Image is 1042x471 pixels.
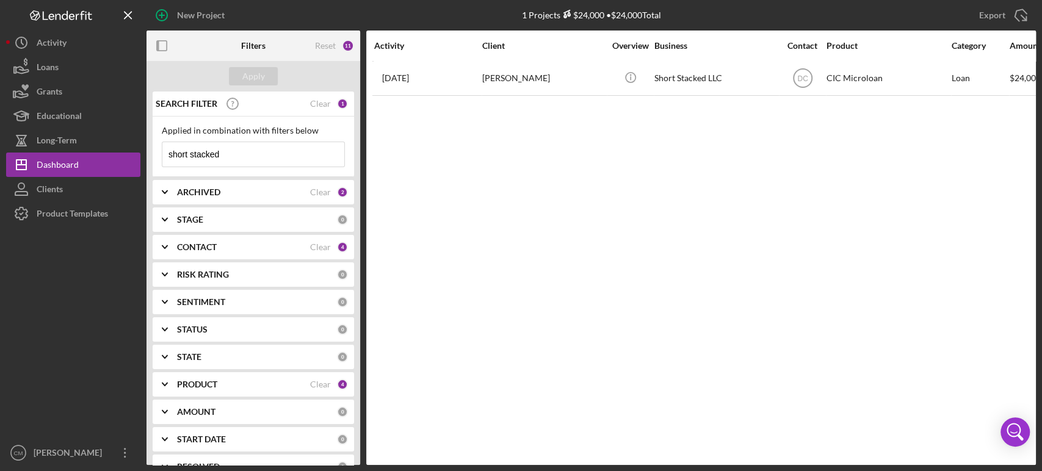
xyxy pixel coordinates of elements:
[337,242,348,253] div: 4
[967,3,1036,27] button: Export
[147,3,237,27] button: New Project
[337,324,348,335] div: 0
[177,3,225,27] div: New Project
[607,41,653,51] div: Overview
[241,41,266,51] b: Filters
[177,270,229,279] b: RISK RATING
[337,434,348,445] div: 0
[337,187,348,198] div: 2
[952,62,1008,95] div: Loan
[6,128,140,153] button: Long-Term
[37,128,77,156] div: Long-Term
[37,104,82,131] div: Educational
[6,153,140,177] button: Dashboard
[315,41,336,51] div: Reset
[177,215,203,225] b: STAGE
[780,41,825,51] div: Contact
[177,187,220,197] b: ARCHIVED
[310,187,331,197] div: Clear
[37,177,63,204] div: Clients
[310,242,331,252] div: Clear
[337,214,348,225] div: 0
[337,351,348,362] div: 0
[337,379,348,390] div: 4
[6,55,140,79] button: Loans
[827,41,949,51] div: Product
[6,440,140,465] button: CM[PERSON_NAME]
[177,325,208,334] b: STATUS
[6,201,140,226] button: Product Templates
[37,153,79,180] div: Dashboard
[6,104,140,128] button: Educational
[156,99,217,109] b: SEARCH FILTER
[337,406,348,417] div: 0
[310,379,331,389] div: Clear
[37,79,62,107] div: Grants
[482,41,604,51] div: Client
[37,55,59,82] div: Loans
[382,73,409,83] time: 2025-08-18 19:30
[374,41,481,51] div: Activity
[560,10,604,20] div: $24,000
[6,79,140,104] button: Grants
[6,177,140,201] button: Clients
[37,201,108,229] div: Product Templates
[337,98,348,109] div: 1
[522,10,661,20] div: 1 Projects • $24,000 Total
[37,31,67,58] div: Activity
[979,3,1005,27] div: Export
[337,297,348,307] div: 0
[797,74,808,83] text: DC
[6,31,140,55] button: Activity
[14,450,23,456] text: CM
[482,62,604,95] div: [PERSON_NAME]
[310,99,331,109] div: Clear
[242,67,265,85] div: Apply
[1000,417,1030,447] div: Open Intercom Messenger
[177,407,215,417] b: AMOUNT
[1010,73,1041,83] span: $24,000
[342,40,354,52] div: 11
[177,379,217,389] b: PRODUCT
[177,352,201,362] b: STATE
[654,62,776,95] div: Short Stacked LLC
[827,62,949,95] div: CIC Microloan
[654,41,776,51] div: Business
[177,434,226,444] b: START DATE
[337,269,348,280] div: 0
[31,440,110,468] div: [PERSON_NAME]
[229,67,278,85] button: Apply
[162,126,345,135] div: Applied in combination with filters below
[177,242,217,252] b: CONTACT
[177,297,225,307] b: SENTIMENT
[952,41,1008,51] div: Category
